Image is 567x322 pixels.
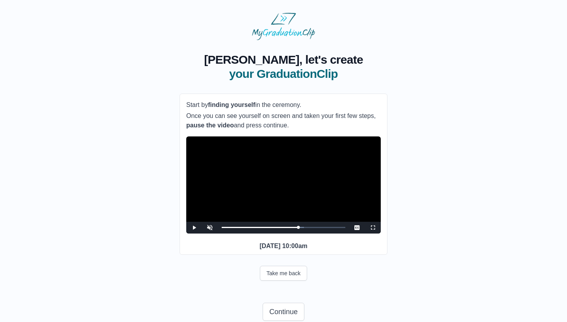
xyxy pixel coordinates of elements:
[208,101,255,108] b: finding yourself
[202,222,218,234] button: Unmute
[186,122,234,129] b: pause the video
[365,222,381,234] button: Fullscreen
[186,111,381,130] p: Once you can see yourself on screen and taken your first few steps, and press continue.
[349,222,365,234] button: Captions
[204,53,363,67] span: [PERSON_NAME], let's create
[263,303,304,321] button: Continue
[204,67,363,81] span: your GraduationClip
[186,222,202,234] button: Play
[186,241,381,251] p: [DATE] 10:00am
[186,100,381,110] p: Start by in the ceremony.
[186,136,381,234] div: Video Player
[222,227,345,228] div: Progress Bar
[252,13,315,40] img: MyGraduationClip
[260,266,307,281] button: Take me back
